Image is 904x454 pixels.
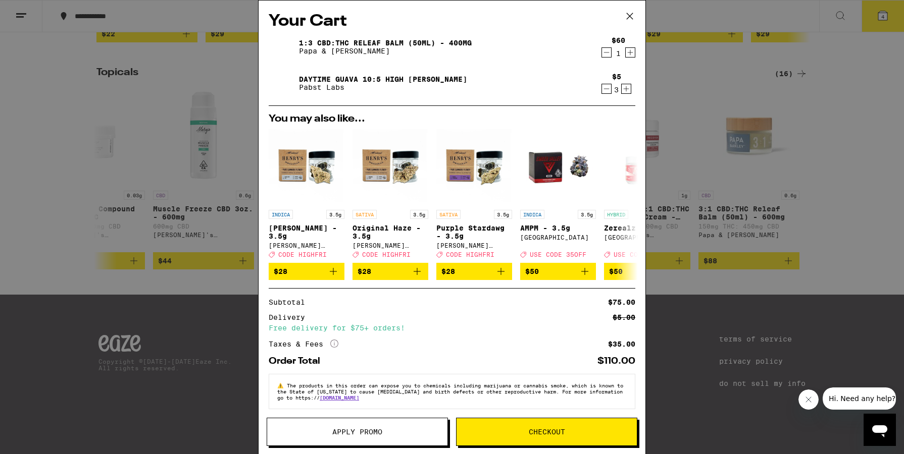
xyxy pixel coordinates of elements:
[353,224,428,240] p: Original Haze - 3.5g
[823,387,896,410] iframe: Message from company
[326,210,344,219] p: 3.5g
[269,114,635,124] h2: You may also like...
[520,210,544,219] p: INDICA
[604,263,680,280] button: Add to bag
[269,10,635,33] h2: Your Cart
[353,242,428,249] div: [PERSON_NAME] Original
[601,84,612,94] button: Decrement
[441,267,455,275] span: $28
[578,210,596,219] p: 3.5g
[269,339,338,349] div: Taxes & Fees
[278,251,327,258] span: CODE HIGHFRI
[621,84,631,94] button: Increment
[604,224,680,232] p: Zerealz - 3.5g
[456,418,637,446] button: Checkout
[410,210,428,219] p: 3.5g
[353,263,428,280] button: Add to bag
[612,36,625,44] div: $60
[358,267,371,275] span: $28
[520,129,596,205] img: Ember Valley - AMPM - 3.5g
[864,414,896,446] iframe: Button to launch messaging window
[612,49,625,58] div: 1
[353,129,428,263] a: Open page for Original Haze - 3.5g from Henry's Original
[614,251,670,258] span: USE CODE 35OFF
[436,242,512,249] div: [PERSON_NAME] Original
[436,129,512,205] img: Henry's Original - Purple Stardawg - 3.5g
[267,418,448,446] button: Apply Promo
[299,47,472,55] p: Papa & [PERSON_NAME]
[520,263,596,280] button: Add to bag
[525,267,539,275] span: $50
[332,428,382,435] span: Apply Promo
[269,33,297,61] img: 1:3 CBD:THC Releaf Balm (50ml) - 400mg
[274,267,287,275] span: $28
[436,224,512,240] p: Purple Stardawg - 3.5g
[625,47,635,58] button: Increment
[299,75,467,83] a: Daytime Guava 10:5 High [PERSON_NAME]
[269,224,344,240] p: [PERSON_NAME] - 3.5g
[269,299,312,306] div: Subtotal
[608,340,635,348] div: $35.00
[612,73,621,81] div: $5
[436,210,461,219] p: SATIVA
[269,314,312,321] div: Delivery
[436,263,512,280] button: Add to bag
[597,357,635,366] div: $110.00
[269,129,344,205] img: Henry's Original - King Louis XIII - 3.5g
[613,314,635,321] div: $5.00
[269,242,344,249] div: [PERSON_NAME] Original
[520,129,596,263] a: Open page for AMPM - 3.5g from Ember Valley
[530,251,586,258] span: USE CODE 35OFF
[362,251,411,258] span: CODE HIGHFRI
[609,267,623,275] span: $50
[601,47,612,58] button: Decrement
[520,234,596,241] div: [GEOGRAPHIC_DATA]
[604,210,628,219] p: HYBRID
[436,129,512,263] a: Open page for Purple Stardawg - 3.5g from Henry's Original
[446,251,494,258] span: CODE HIGHFRI
[608,299,635,306] div: $75.00
[520,224,596,232] p: AMPM - 3.5g
[494,210,512,219] p: 3.5g
[269,129,344,263] a: Open page for King Louis XIII - 3.5g from Henry's Original
[299,83,467,91] p: Pabst Labs
[269,324,635,331] div: Free delivery for $75+ orders!
[277,382,623,401] span: The products in this order can expose you to chemicals including marijuana or cannabis smoke, whi...
[269,357,327,366] div: Order Total
[529,428,565,435] span: Checkout
[277,382,287,388] span: ⚠️
[604,234,680,241] div: [GEOGRAPHIC_DATA]
[612,86,621,94] div: 3
[353,129,428,205] img: Henry's Original - Original Haze - 3.5g
[353,210,377,219] p: SATIVA
[269,263,344,280] button: Add to bag
[604,129,680,205] img: Ember Valley - Zerealz - 3.5g
[269,69,297,97] img: Daytime Guava 10:5 High Seltzer
[798,389,819,410] iframe: Close message
[320,394,359,401] a: [DOMAIN_NAME]
[604,129,680,263] a: Open page for Zerealz - 3.5g from Ember Valley
[299,39,472,47] a: 1:3 CBD:THC Releaf Balm (50ml) - 400mg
